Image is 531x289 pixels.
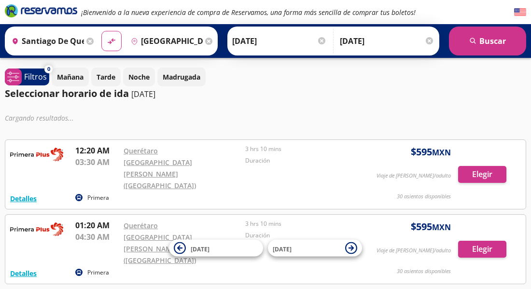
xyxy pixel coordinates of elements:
input: Buscar Origen [8,29,84,53]
i: Brand Logo [5,3,77,18]
button: [DATE] [169,240,263,257]
a: Brand Logo [5,3,77,21]
button: Detalles [10,193,37,204]
a: [GEOGRAPHIC_DATA][PERSON_NAME] ([GEOGRAPHIC_DATA]) [124,158,196,190]
p: Primera [87,268,109,277]
p: [DATE] [131,88,155,100]
small: MXN [432,147,451,158]
span: [DATE] [273,245,292,253]
p: 03:30 AM [75,156,119,168]
span: [DATE] [191,245,210,253]
button: Elegir [458,241,506,258]
p: 04:30 AM [75,231,119,243]
span: 0 [47,65,50,73]
small: MXN [432,222,451,233]
p: 30 asientos disponibles [397,193,451,201]
input: Opcional [340,29,434,53]
p: Filtros [24,71,47,83]
button: Detalles [10,268,37,278]
button: Noche [123,68,155,86]
p: Viaje de [PERSON_NAME]/adulto [377,247,451,255]
p: 12:20 AM [75,145,119,156]
input: Elegir Fecha [232,29,327,53]
p: Duración [245,231,362,240]
img: RESERVAMOS [10,220,63,239]
p: Duración [245,156,362,165]
button: Tarde [91,68,121,86]
p: Mañana [57,72,84,82]
p: Tarde [97,72,115,82]
p: Noche [128,72,150,82]
a: Querétaro [124,146,158,155]
p: 01:20 AM [75,220,119,231]
p: Seleccionar horario de ida [5,86,129,101]
span: $ 595 [411,220,451,234]
p: Viaje de [PERSON_NAME]/adulto [377,172,451,180]
button: Madrugada [157,68,206,86]
p: 30 asientos disponibles [397,267,451,275]
button: Buscar [449,27,526,55]
p: Primera [87,193,109,202]
a: [GEOGRAPHIC_DATA][PERSON_NAME] ([GEOGRAPHIC_DATA]) [124,233,196,265]
button: [DATE] [268,240,362,257]
p: Madrugada [163,72,200,82]
span: $ 595 [411,145,451,159]
button: 0Filtros [5,69,49,85]
img: RESERVAMOS [10,145,63,164]
button: Elegir [458,166,506,183]
em: Cargando resultados ... [5,113,74,123]
a: Querétaro [124,221,158,230]
p: 3 hrs 10 mins [245,220,362,228]
button: Mañana [52,68,89,86]
em: ¡Bienvenido a la nueva experiencia de compra de Reservamos, una forma más sencilla de comprar tus... [81,8,416,17]
p: 3 hrs 10 mins [245,145,362,153]
button: English [514,6,526,18]
input: Buscar Destino [127,29,203,53]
